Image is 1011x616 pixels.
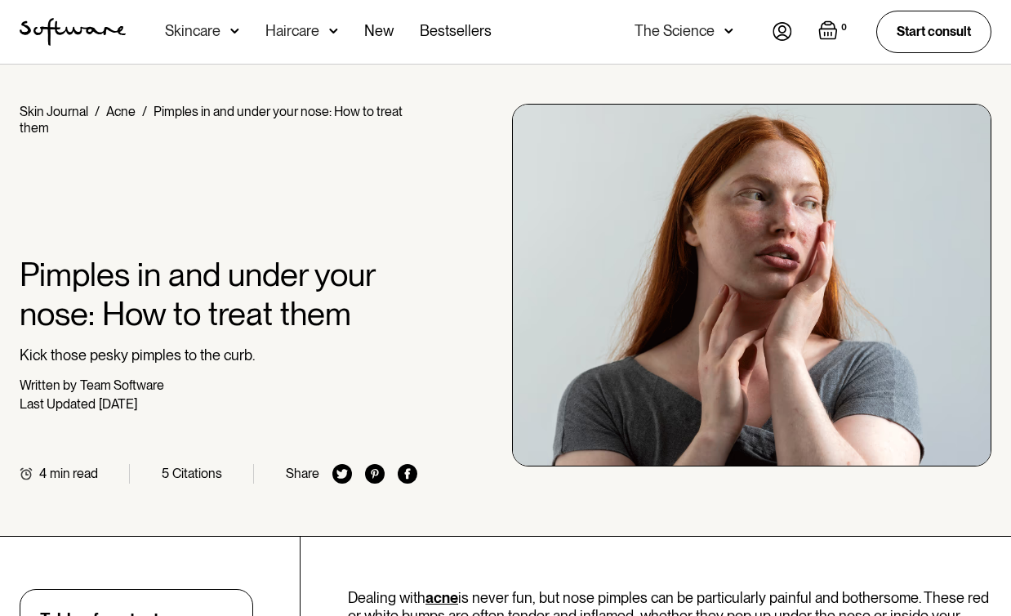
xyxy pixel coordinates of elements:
img: twitter icon [332,464,352,484]
div: Pimples in and under your nose: How to treat them [20,104,403,136]
a: home [20,18,126,46]
a: Open empty cart [818,20,850,43]
div: Team Software [80,377,164,393]
div: Haircare [265,23,319,39]
img: arrow down [329,23,338,39]
img: facebook icon [398,464,417,484]
div: Written by [20,377,77,393]
a: Acne [106,104,136,119]
div: Skincare [165,23,220,39]
a: acne [425,589,458,606]
h1: Pimples in and under your nose: How to treat them [20,255,417,333]
div: The Science [635,23,715,39]
div: / [95,104,100,119]
img: pinterest icon [365,464,385,484]
a: Skin Journal [20,104,88,119]
div: / [142,104,147,119]
div: Last Updated [20,396,96,412]
a: Start consult [876,11,991,52]
div: [DATE] [99,396,137,412]
div: Share [286,466,319,481]
img: Software Logo [20,18,126,46]
div: 0 [838,20,850,35]
div: 5 [162,466,169,481]
div: Citations [172,466,222,481]
div: min read [50,466,98,481]
img: arrow down [230,23,239,39]
p: Kick those pesky pimples to the curb. [20,346,417,364]
div: 4 [39,466,47,481]
img: arrow down [724,23,733,39]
